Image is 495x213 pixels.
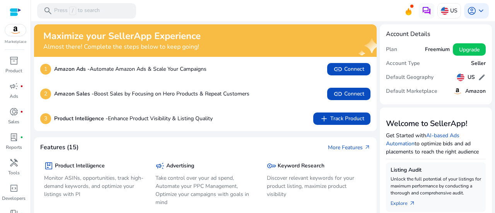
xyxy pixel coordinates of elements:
h4: Almost there! Complete the steps below to keep going! [43,43,201,51]
span: search [43,6,53,15]
h5: Default Geography [386,74,434,81]
a: Explorearrow_outward [391,196,422,207]
h4: Account Details [386,31,486,38]
img: amazon.svg [5,24,26,36]
h5: Plan [386,46,397,53]
span: lab_profile [9,133,19,142]
span: keyboard_arrow_down [476,6,486,15]
span: Connect [333,65,364,74]
span: arrow_outward [409,200,415,206]
h5: Product Intelligence [55,163,105,169]
span: / [69,7,76,15]
span: arrow_outward [364,144,370,150]
span: fiber_manual_record [20,85,23,88]
p: Reports [6,144,22,151]
span: campaign [9,82,19,91]
h5: Keyword Research [278,163,324,169]
p: Product [5,67,22,74]
span: edit [478,73,486,81]
p: Enhance Product Visibility & Listing Quality [54,114,213,123]
button: linkConnect [327,88,370,100]
span: Track Product [319,114,364,123]
b: Amazon Sales - [54,90,94,97]
a: AI-based Ads Automation [386,132,459,147]
span: package [44,161,53,170]
span: key [267,161,276,170]
span: add [319,114,329,123]
h5: Seller [471,60,486,67]
p: Automate Amazon Ads & Scale Your Campaigns [54,65,207,73]
img: us.svg [457,73,464,81]
p: 2 [40,89,51,99]
p: US [450,4,457,17]
span: inventory_2 [9,56,19,65]
span: handyman [9,158,19,167]
h2: Maximize your SellerApp Experience [43,31,201,42]
b: Amazon Ads - [54,65,90,73]
p: Monitor ASINs, opportunities, track high-demand keywords, and optimize your listings with PI [44,174,144,198]
img: amazon.svg [453,87,462,96]
p: Take control over your ad spend, Automate your PPC Management, Optimize your campaigns with goals... [155,174,255,206]
span: code_blocks [9,184,19,193]
span: link [333,65,343,74]
p: Marketplace [5,39,26,45]
span: campaign [155,161,165,170]
p: Sales [8,118,19,125]
p: Tools [8,169,20,176]
h3: Welcome to SellerApp! [386,119,486,128]
h4: Features (15) [40,144,79,151]
button: Upgrade [453,43,486,56]
p: 1 [40,64,51,75]
img: us.svg [441,7,449,15]
span: link [333,89,343,99]
p: Boost Sales by Focusing on Hero Products & Repeat Customers [54,90,249,98]
p: Unlock the full potential of your listings for maximum performance by conducting a thorough and c... [391,176,481,196]
p: Get Started with to optimize bids and ad placements to reach the right audience [386,131,486,156]
p: Discover relevant keywords for your product listing, maximize product visibility [267,174,367,198]
span: Connect [333,89,364,99]
h5: Advertising [166,163,194,169]
span: account_circle [467,6,476,15]
h5: Amazon [465,88,486,95]
a: More Featuresarrow_outward [328,143,370,152]
h5: Listing Audit [391,167,481,174]
p: 3 [40,113,51,124]
p: Developers [2,195,26,202]
h5: US [468,74,475,81]
h5: Freemium [425,46,450,53]
p: Press to search [54,7,100,15]
span: Upgrade [459,46,480,54]
b: Product Intelligence - [54,115,108,122]
span: donut_small [9,107,19,116]
h5: Account Type [386,60,420,67]
p: Ads [10,93,18,100]
h5: Default Marketplace [386,88,437,95]
button: linkConnect [327,63,370,75]
span: fiber_manual_record [20,110,23,113]
span: fiber_manual_record [20,136,23,139]
button: addTrack Product [313,112,370,125]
